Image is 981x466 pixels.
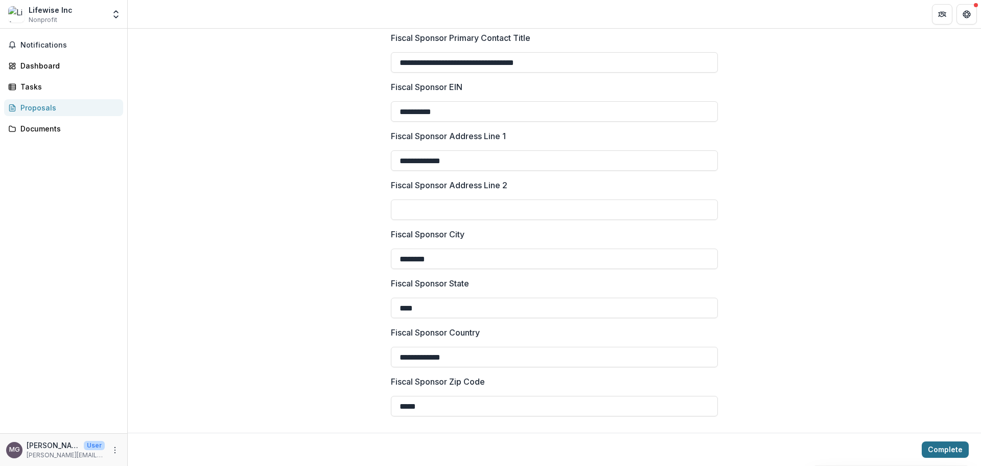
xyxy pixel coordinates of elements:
p: Fiscal Sponsor Zip Code [391,375,485,388]
button: Get Help [956,4,977,25]
button: More [109,444,121,456]
p: Fiscal Sponsor Address Line 2 [391,179,507,191]
button: Partners [932,4,952,25]
span: Notifications [20,41,119,50]
span: Nonprofit [29,15,57,25]
button: Notifications [4,37,123,53]
p: Fiscal Sponsor Primary Contact Title [391,32,530,44]
div: Tasks [20,81,115,92]
p: Fiscal Sponsor State [391,277,469,290]
div: Documents [20,123,115,134]
div: Marita Grisel [9,447,20,453]
p: [PERSON_NAME][EMAIL_ADDRESS][DOMAIN_NAME] [27,451,105,460]
div: Proposals [20,102,115,113]
p: User [84,441,105,450]
a: Tasks [4,78,123,95]
div: Lifewise Inc [29,5,73,15]
p: Fiscal Sponsor City [391,228,464,240]
p: [PERSON_NAME] [27,440,80,451]
p: Fiscal Sponsor Address Line 1 [391,130,506,142]
a: Proposals [4,99,123,116]
button: Complete [922,441,969,458]
p: Fiscal Sponsor EIN [391,81,462,93]
img: Lifewise Inc [8,6,25,23]
a: Dashboard [4,57,123,74]
button: Open entity switcher [109,4,123,25]
p: Fiscal Sponsor Country [391,326,480,339]
a: Documents [4,120,123,137]
div: Dashboard [20,60,115,71]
